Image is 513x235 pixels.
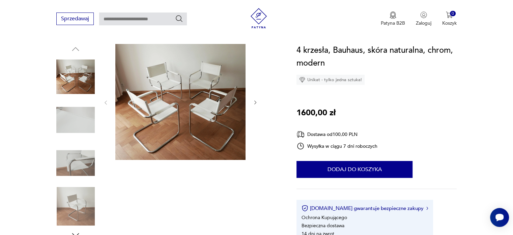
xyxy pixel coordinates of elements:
h1: 4 krzesła, Bauhaus, skóra naturalna, chrom, modern [296,44,457,70]
img: Ikona dostawy [296,130,305,139]
p: 1600,00 zł [296,107,336,119]
p: Patyna B2B [381,20,405,26]
img: Ikona certyfikatu [302,205,308,212]
img: Zdjęcie produktu 4 krzesła, Bauhaus, skóra naturalna, chrom, modern [56,57,95,96]
div: Dostawa od 100,00 PLN [296,130,377,139]
img: Zdjęcie produktu 4 krzesła, Bauhaus, skóra naturalna, chrom, modern [56,101,95,139]
img: Ikona koszyka [446,11,453,18]
img: Zdjęcie produktu 4 krzesła, Bauhaus, skóra naturalna, chrom, modern [56,144,95,182]
p: Koszyk [442,20,457,26]
img: Ikona medalu [390,11,396,19]
div: 0 [450,11,456,17]
img: Patyna - sklep z meblami i dekoracjami vintage [249,8,269,28]
button: Szukaj [175,15,183,23]
button: Patyna B2B [381,11,405,26]
button: 0Koszyk [442,11,457,26]
img: Ikona strzałki w prawo [426,207,428,210]
iframe: Smartsupp widget button [490,208,509,227]
li: Bezpieczna dostawa [302,222,344,229]
div: Wysyłka w ciągu 7 dni roboczych [296,142,377,150]
li: Ochrona Kupującego [302,214,347,221]
button: Dodaj do koszyka [296,161,412,178]
img: Zdjęcie produktu 4 krzesła, Bauhaus, skóra naturalna, chrom, modern [56,187,95,226]
img: Zdjęcie produktu 4 krzesła, Bauhaus, skóra naturalna, chrom, modern [115,44,246,160]
button: [DOMAIN_NAME] gwarantuje bezpieczne zakupy [302,205,428,212]
img: Ikonka użytkownika [420,11,427,18]
a: Ikona medaluPatyna B2B [381,11,405,26]
img: Ikona diamentu [299,77,305,83]
button: Zaloguj [416,11,431,26]
div: Unikat - tylko jedna sztuka! [296,75,365,85]
p: Zaloguj [416,20,431,26]
a: Sprzedawaj [56,17,94,22]
button: Sprzedawaj [56,13,94,25]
